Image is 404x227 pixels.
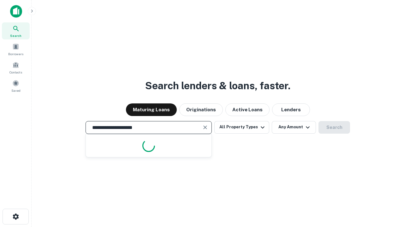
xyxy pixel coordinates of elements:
[272,121,316,134] button: Any Amount
[214,121,269,134] button: All Property Types
[201,123,210,132] button: Clear
[272,103,310,116] button: Lenders
[9,70,22,75] span: Contacts
[225,103,270,116] button: Active Loans
[179,103,223,116] button: Originations
[10,33,21,38] span: Search
[126,103,177,116] button: Maturing Loans
[2,22,30,39] a: Search
[2,59,30,76] a: Contacts
[372,177,404,207] iframe: Chat Widget
[11,88,21,93] span: Saved
[8,51,23,56] span: Borrowers
[2,77,30,94] a: Saved
[145,78,290,93] h3: Search lenders & loans, faster.
[10,5,22,18] img: capitalize-icon.png
[2,41,30,58] a: Borrowers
